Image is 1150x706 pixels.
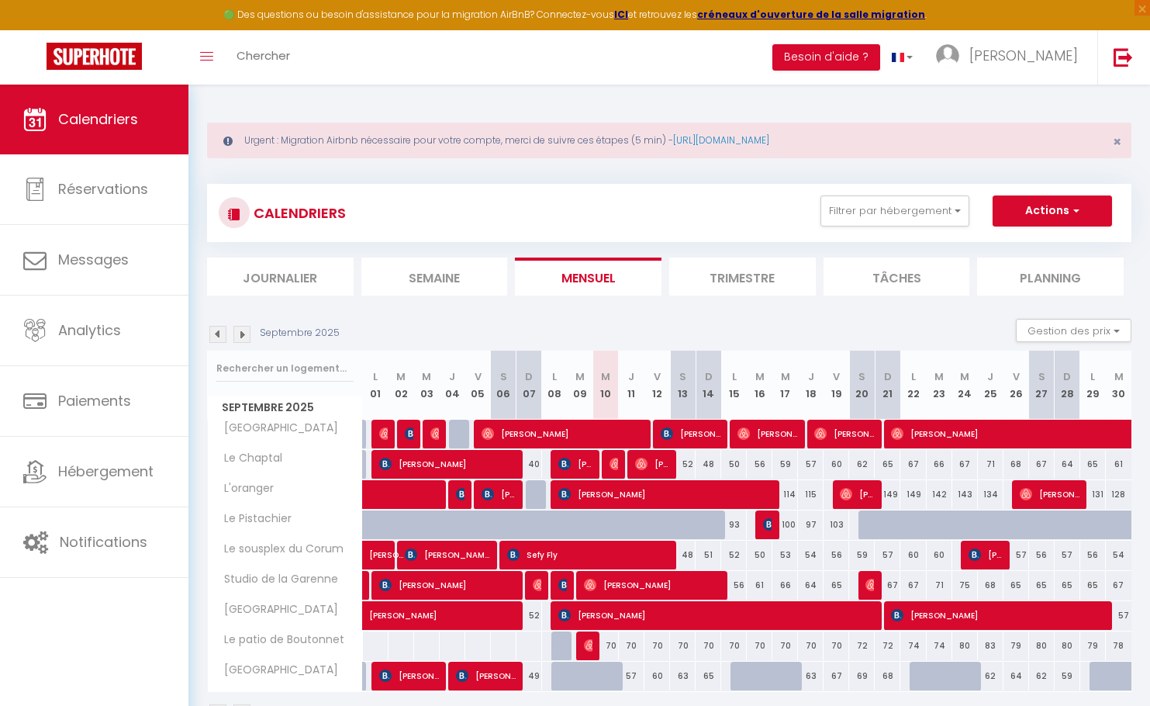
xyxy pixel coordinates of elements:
div: 70 [593,632,619,660]
a: Chercher [225,30,302,85]
span: [PERSON_NAME] [482,419,644,448]
abbr: M [396,369,406,384]
abbr: M [1114,369,1124,384]
th: 01 [363,351,389,420]
span: [PERSON_NAME] [379,661,439,690]
div: 56 [747,450,772,479]
div: 78 [1106,632,1131,660]
th: 26 [1003,351,1029,420]
th: 11 [619,351,644,420]
div: 67 [900,450,926,479]
strong: ICI [614,8,628,21]
span: [PERSON_NAME] [840,479,874,509]
a: [URL][DOMAIN_NAME] [673,133,769,147]
div: 114 [772,480,798,509]
h3: CALENDRIERS [250,196,346,230]
strong: créneaux d'ouverture de la salle migration [697,8,925,21]
div: 71 [927,571,952,600]
div: 57 [1055,541,1080,569]
div: 67 [952,450,978,479]
span: Le sousplex du Corum [210,541,347,558]
div: 60 [900,541,926,569]
div: 70 [670,632,696,660]
th: 28 [1055,351,1080,420]
div: 51 [696,541,721,569]
div: 66 [927,450,952,479]
div: 64 [798,571,824,600]
div: 65 [1029,571,1055,600]
th: 17 [772,351,798,420]
div: 65 [1003,571,1029,600]
span: [PERSON_NAME] [405,419,413,448]
span: [PERSON_NAME] [379,449,516,479]
th: 27 [1029,351,1055,420]
div: 57 [1106,601,1131,630]
abbr: L [552,369,557,384]
div: 70 [721,632,747,660]
div: 62 [1029,662,1055,690]
abbr: D [884,369,892,384]
abbr: M [422,369,431,384]
span: [PERSON_NAME] [369,593,583,622]
div: 48 [696,450,721,479]
div: 74 [900,632,926,660]
abbr: V [475,369,482,384]
li: Planning [977,258,1124,296]
p: Septembre 2025 [260,326,340,341]
th: 21 [875,351,900,420]
div: 59 [772,450,798,479]
span: [PERSON_NAME]-Werink [430,419,439,448]
button: Close [1113,135,1121,149]
a: [PERSON_NAME] [363,541,389,570]
abbr: L [1090,369,1095,384]
div: 50 [747,541,772,569]
th: 25 [978,351,1003,420]
th: 22 [900,351,926,420]
th: 20 [849,351,875,420]
div: 149 [875,480,900,509]
span: [PERSON_NAME] [1020,479,1079,509]
span: [PERSON_NAME] [661,419,720,448]
th: 19 [824,351,849,420]
abbr: S [1038,369,1045,384]
div: 83 [978,632,1003,660]
div: 97 [798,510,824,539]
div: 70 [747,632,772,660]
abbr: M [934,369,944,384]
span: [PERSON_NAME] [456,661,516,690]
div: 142 [927,480,952,509]
div: 68 [978,571,1003,600]
div: 59 [849,541,875,569]
span: [PERSON_NAME] [558,479,772,509]
div: 61 [747,571,772,600]
abbr: V [1013,369,1020,384]
div: 56 [1029,541,1055,569]
div: 80 [1029,632,1055,660]
div: 67 [1106,571,1131,600]
span: [PERSON_NAME] [584,631,592,660]
abbr: S [858,369,865,384]
div: 56 [824,541,849,569]
span: [GEOGRAPHIC_DATA] [210,601,342,618]
span: [GEOGRAPHIC_DATA] [210,662,342,679]
div: 48 [670,541,696,569]
div: 65 [1080,571,1106,600]
th: 14 [696,351,721,420]
span: Le Pistachier [210,510,295,528]
div: 67 [875,571,900,600]
abbr: S [500,369,507,384]
span: [PERSON_NAME] [865,570,874,600]
span: Le patio de Boutonnet [210,632,348,649]
th: 13 [670,351,696,420]
li: Semaine [361,258,508,296]
div: 54 [1106,541,1131,569]
span: [PERSON_NAME] [405,540,490,569]
div: 56 [721,571,747,600]
div: 60 [824,450,849,479]
div: 52 [670,450,696,479]
span: [PERSON_NAME] [379,419,388,448]
span: [PERSON_NAME] [737,419,797,448]
span: [PERSON_NAME] [635,449,669,479]
div: 60 [927,541,952,569]
span: [PERSON_NAME] [369,532,405,562]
